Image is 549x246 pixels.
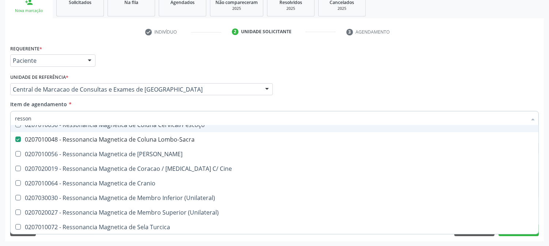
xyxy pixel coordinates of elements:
div: 0207010064 - Ressonancia Magnetica de Cranio [15,180,534,186]
div: 0207030030 - Ressonancia Magnetica de Membro Inferior (Unilateral) [15,195,534,201]
span: Item de agendamento [10,101,67,108]
span: Paciente [13,57,80,64]
span: Central de Marcacao de Consultas e Exames de [GEOGRAPHIC_DATA] [13,86,258,93]
div: 2025 [272,6,309,11]
label: Unidade de referência [10,72,68,83]
div: 0207010056 - Ressonancia Magnetica de [PERSON_NAME] [15,151,534,157]
div: 0207020027 - Ressonancia Magnetica de Membro Superior (Unilateral) [15,210,534,215]
div: 0207010048 - Ressonancia Magnetica de Coluna Lombo-Sacra [15,137,534,142]
div: Unidade solicitante [241,28,292,35]
div: 0207010072 - Ressonancia Magnetica de Sela Turcica [15,224,534,230]
label: Requerente [10,43,42,54]
div: 2025 [215,6,258,11]
div: 2025 [324,6,360,11]
div: 2 [232,28,238,35]
div: 0207020019 - Ressonancia Magnetica de Coracao / [MEDICAL_DATA] C/ Cine [15,166,534,172]
input: Buscar por procedimentos [15,111,527,126]
div: Nova marcação [10,8,48,14]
